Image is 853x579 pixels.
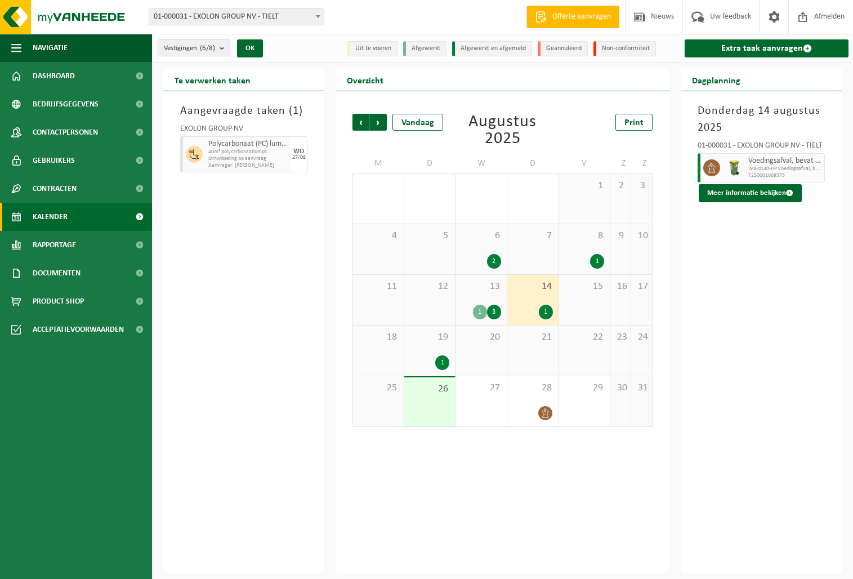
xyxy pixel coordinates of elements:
[292,155,306,161] div: 27/08
[461,331,501,344] span: 20
[565,180,605,192] span: 1
[615,114,653,131] a: Print
[698,142,825,153] div: 01-000031 - EXOLON GROUP NV - TIELT
[33,146,75,175] span: Gebruikers
[158,39,230,56] button: Vestigingen(6/8)
[550,11,614,23] span: Offerte aanvragen
[33,315,124,344] span: Acceptatievoorwaarden
[593,41,656,56] li: Non-conformiteit
[347,41,398,56] li: Uit te voeren
[698,103,825,136] h3: Donderdag 14 augustus 2025
[237,39,263,57] button: OK
[208,149,288,155] span: 40m³ polycarbonaatlumps
[293,148,304,155] div: WO
[33,118,98,146] span: Contactpersonen
[565,382,605,394] span: 29
[359,230,398,242] span: 4
[336,69,395,91] h2: Overzicht
[559,153,611,173] td: V
[33,287,84,315] span: Product Shop
[410,230,450,242] span: 5
[513,280,553,293] span: 14
[454,114,551,148] div: Augustus 2025
[359,280,398,293] span: 11
[392,114,443,131] div: Vandaag
[637,230,646,242] span: 10
[616,331,625,344] span: 23
[748,166,821,172] span: WB-0140-HP voedingsafval, bevat producten van dierlijke oors
[565,331,605,344] span: 22
[404,153,456,173] td: D
[208,162,288,169] span: Aanvrager: [PERSON_NAME]
[33,203,68,231] span: Kalender
[359,382,398,394] span: 25
[513,382,553,394] span: 28
[610,153,631,173] td: Z
[200,44,215,52] count: (6/8)
[461,230,501,242] span: 6
[681,69,752,91] h2: Dagplanning
[616,382,625,394] span: 30
[487,254,501,269] div: 2
[539,305,553,319] div: 1
[410,280,450,293] span: 12
[590,254,604,269] div: 1
[685,39,848,57] a: Extra taak aanvragen
[403,41,446,56] li: Afgewerkt
[149,8,324,25] span: 01-000031 - EXOLON GROUP NV - TIELT
[164,40,215,57] span: Vestigingen
[33,62,75,90] span: Dashboard
[513,331,553,344] span: 21
[208,155,288,162] span: Omwisseling op aanvraag
[699,184,802,202] button: Meer informatie bekijken
[33,231,76,259] span: Rapportage
[410,331,450,344] span: 19
[513,230,553,242] span: 7
[637,280,646,293] span: 17
[538,41,588,56] li: Geannuleerd
[461,280,501,293] span: 13
[461,382,501,394] span: 27
[631,153,652,173] td: Z
[180,125,307,136] div: EXOLON GROUP NV
[435,355,449,370] div: 1
[455,153,507,173] td: W
[6,554,188,579] iframe: chat widget
[149,9,324,25] span: 01-000031 - EXOLON GROUP NV - TIELT
[33,259,81,287] span: Documenten
[637,180,646,192] span: 3
[33,34,68,62] span: Navigatie
[637,382,646,394] span: 31
[487,305,501,319] div: 3
[163,69,262,91] h2: Te verwerken taken
[293,105,299,117] span: 1
[616,280,625,293] span: 16
[616,230,625,242] span: 9
[208,140,288,149] span: Polycarbonaat (PC) lumps, naturel
[565,280,605,293] span: 15
[352,114,369,131] span: Vorige
[180,103,307,119] h3: Aangevraagde taken ( )
[526,6,619,28] a: Offerte aanvragen
[352,153,404,173] td: M
[726,159,743,176] img: WB-0140-HPE-GN-50
[452,41,532,56] li: Afgewerkt en afgemeld
[473,305,487,319] div: 1
[33,175,77,203] span: Contracten
[370,114,387,131] span: Volgende
[748,157,821,166] span: Voedingsafval, bevat producten van dierlijke oorsprong, onverpakt, categorie 3
[565,230,605,242] span: 8
[359,331,398,344] span: 18
[507,153,559,173] td: D
[33,90,99,118] span: Bedrijfsgegevens
[616,180,625,192] span: 2
[624,118,644,127] span: Print
[748,172,821,179] span: T250001669373
[410,383,450,395] span: 26
[637,331,646,344] span: 24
